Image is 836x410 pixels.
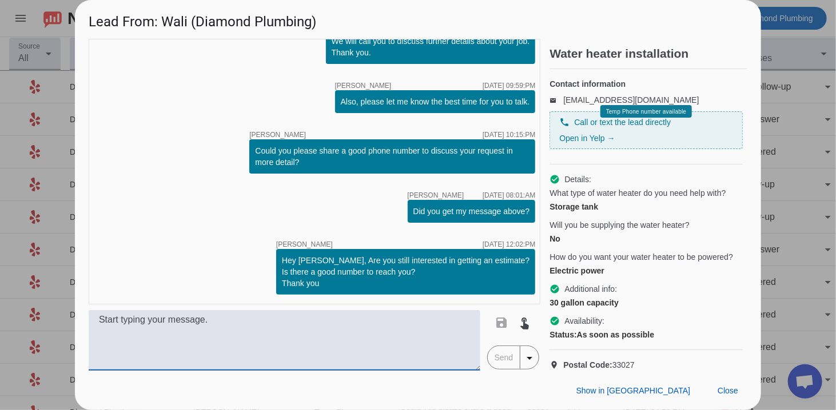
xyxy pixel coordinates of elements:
[483,241,535,248] div: [DATE] 12:02:PM
[567,380,699,401] button: Show in [GEOGRAPHIC_DATA]
[550,297,743,308] div: 30 gallon capacity
[559,117,570,127] mat-icon: phone
[408,192,464,199] span: [PERSON_NAME]
[550,360,563,369] mat-icon: location_on
[564,315,604,327] span: Availability:
[550,329,743,340] div: As soon as possible
[550,48,747,59] h2: Water heater installation
[550,233,743,244] div: No
[255,145,530,168] div: Could you please share a good phone number to discuss your request in more detail?​
[550,265,743,276] div: Electric power
[276,241,333,248] span: [PERSON_NAME]
[606,108,686,115] span: Temp Phone number available
[483,131,535,138] div: [DATE] 10:15:PM
[550,97,563,103] mat-icon: email
[564,283,617,295] span: Additional info:
[550,187,726,199] span: What type of water heater do you need help with?
[413,206,530,217] div: Did you get my message above?​
[550,219,689,231] span: Will you be supplying the water heater?
[550,78,743,90] h4: Contact information
[483,192,535,199] div: [DATE] 08:01:AM
[550,251,733,263] span: How do you want your water heater to be powered?
[550,201,743,212] div: Storage tank
[563,95,699,104] a: [EMAIL_ADDRESS][DOMAIN_NAME]
[708,380,747,401] button: Close
[559,134,615,143] a: Open in Yelp →
[518,316,532,329] mat-icon: touch_app
[550,174,560,184] mat-icon: check_circle
[550,330,576,339] strong: Status:
[550,316,560,326] mat-icon: check_circle
[574,116,671,128] span: Call or text the lead directly
[550,284,560,294] mat-icon: check_circle
[483,82,535,89] div: [DATE] 09:59:PM
[341,96,530,107] div: Also, please let me know the best time for you to talk.​
[249,131,306,138] span: [PERSON_NAME]
[576,386,690,395] span: Show in [GEOGRAPHIC_DATA]
[563,360,612,369] strong: Postal Code:
[335,82,392,89] span: [PERSON_NAME]
[563,359,635,371] span: 33027
[718,386,738,395] span: Close
[564,174,591,185] span: Details:
[282,255,530,289] div: Hey [PERSON_NAME], Are you still interested in getting an estimate? Is there a good number to rea...
[523,351,536,365] mat-icon: arrow_drop_down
